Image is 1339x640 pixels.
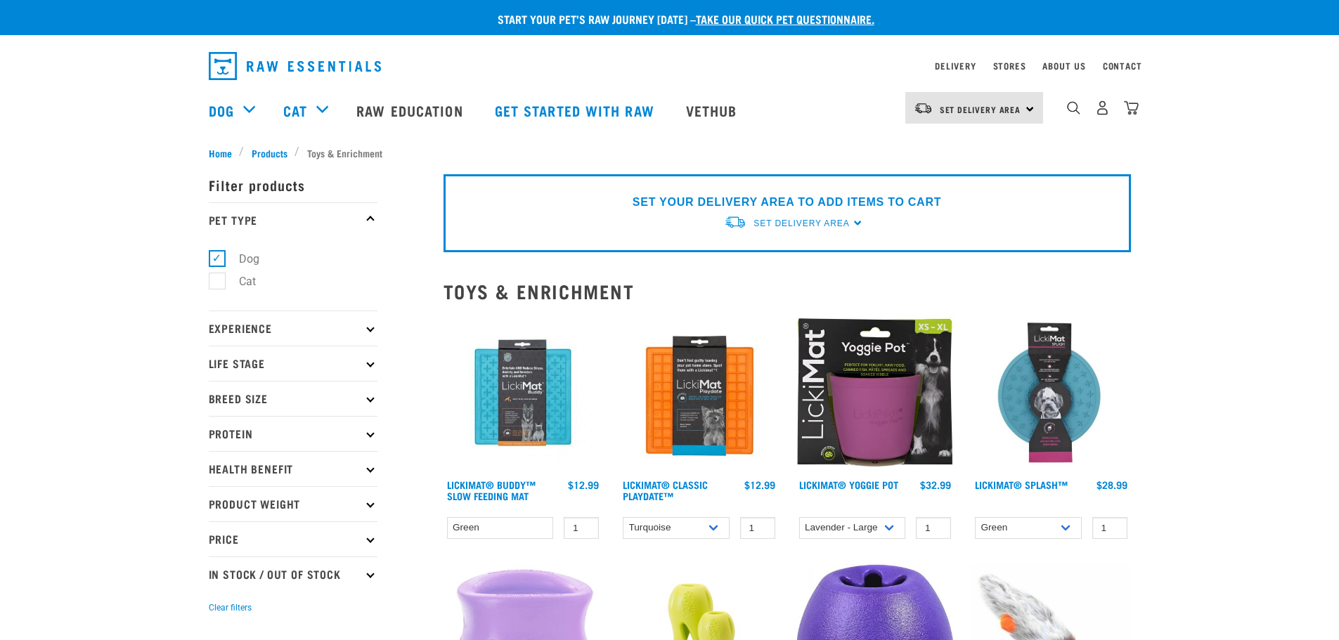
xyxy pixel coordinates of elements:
img: Buddy Turquoise [444,313,603,473]
a: Products [244,145,295,160]
div: $28.99 [1097,479,1127,490]
img: user.png [1095,100,1110,115]
p: Price [209,521,377,556]
span: Home [209,145,232,160]
img: van-moving.png [914,102,933,115]
nav: dropdown navigation [198,46,1142,86]
img: Lickimat Splash Turquoise 570x570 crop top [971,313,1131,473]
a: LickiMat® Splash™ [975,482,1068,487]
button: Clear filters [209,601,252,614]
span: Products [252,145,287,160]
a: take our quick pet questionnaire. [696,15,874,22]
div: $12.99 [568,479,599,490]
a: Get started with Raw [481,82,672,138]
a: Stores [993,63,1026,68]
a: LickiMat® Buddy™ Slow Feeding Mat [447,482,536,498]
nav: breadcrumbs [209,145,1131,160]
p: Product Weight [209,486,377,521]
input: 1 [564,517,599,539]
img: home-icon@2x.png [1124,100,1139,115]
a: Raw Education [342,82,480,138]
label: Cat [216,273,261,290]
a: Cat [283,100,307,121]
p: In Stock / Out Of Stock [209,556,377,592]
img: Yoggie pot packaging purple 2 [796,313,955,473]
div: $12.99 [744,479,775,490]
a: Home [209,145,240,160]
p: Protein [209,416,377,451]
a: Dog [209,100,234,121]
div: $32.99 [920,479,951,490]
h2: Toys & Enrichment [444,280,1131,302]
p: Pet Type [209,202,377,237]
a: LickiMat® Classic Playdate™ [623,482,708,498]
span: Set Delivery Area [753,218,849,228]
img: Raw Essentials Logo [209,52,381,80]
p: Experience [209,311,377,346]
img: home-icon-1@2x.png [1067,101,1080,115]
p: Filter products [209,167,377,202]
a: Contact [1103,63,1142,68]
input: 1 [916,517,951,539]
a: About Us [1042,63,1085,68]
input: 1 [1092,517,1127,539]
p: SET YOUR DELIVERY AREA TO ADD ITEMS TO CART [633,194,941,211]
a: LickiMat® Yoggie Pot [799,482,898,487]
p: Breed Size [209,381,377,416]
a: Vethub [672,82,755,138]
img: van-moving.png [724,215,746,230]
p: Life Stage [209,346,377,381]
input: 1 [740,517,775,539]
img: LM Playdate Orange 570x570 crop top [619,313,779,473]
a: Delivery [935,63,976,68]
p: Health Benefit [209,451,377,486]
span: Set Delivery Area [940,107,1021,112]
label: Dog [216,250,265,268]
